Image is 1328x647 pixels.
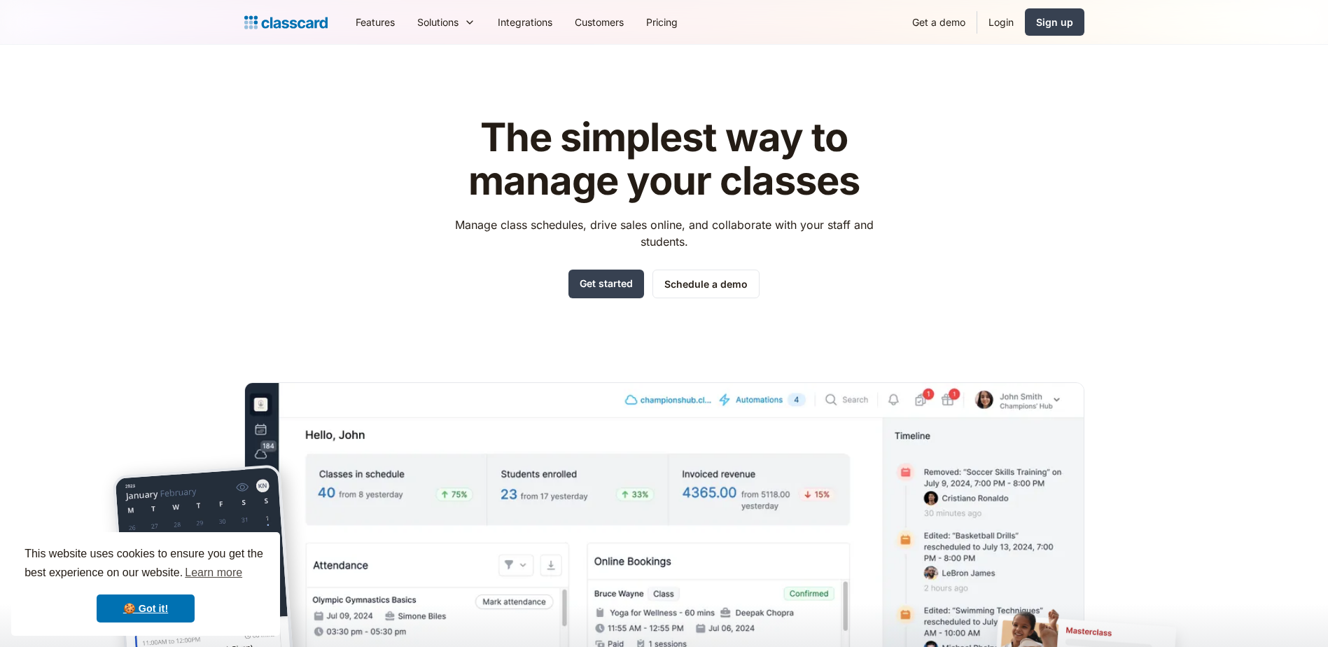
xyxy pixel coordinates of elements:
p: Manage class schedules, drive sales online, and collaborate with your staff and students. [442,216,886,250]
span: This website uses cookies to ensure you get the best experience on our website. [25,545,267,583]
div: cookieconsent [11,532,280,636]
a: Schedule a demo [652,270,760,298]
a: learn more about cookies [183,562,244,583]
a: home [244,13,328,32]
div: Solutions [417,15,459,29]
a: dismiss cookie message [97,594,195,622]
a: Get a demo [901,6,977,38]
div: Sign up [1036,15,1073,29]
div: Solutions [406,6,487,38]
a: Pricing [635,6,689,38]
a: Get started [568,270,644,298]
a: Integrations [487,6,564,38]
a: Customers [564,6,635,38]
a: Login [977,6,1025,38]
a: Features [344,6,406,38]
h1: The simplest way to manage your classes [442,116,886,202]
a: Sign up [1025,8,1084,36]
